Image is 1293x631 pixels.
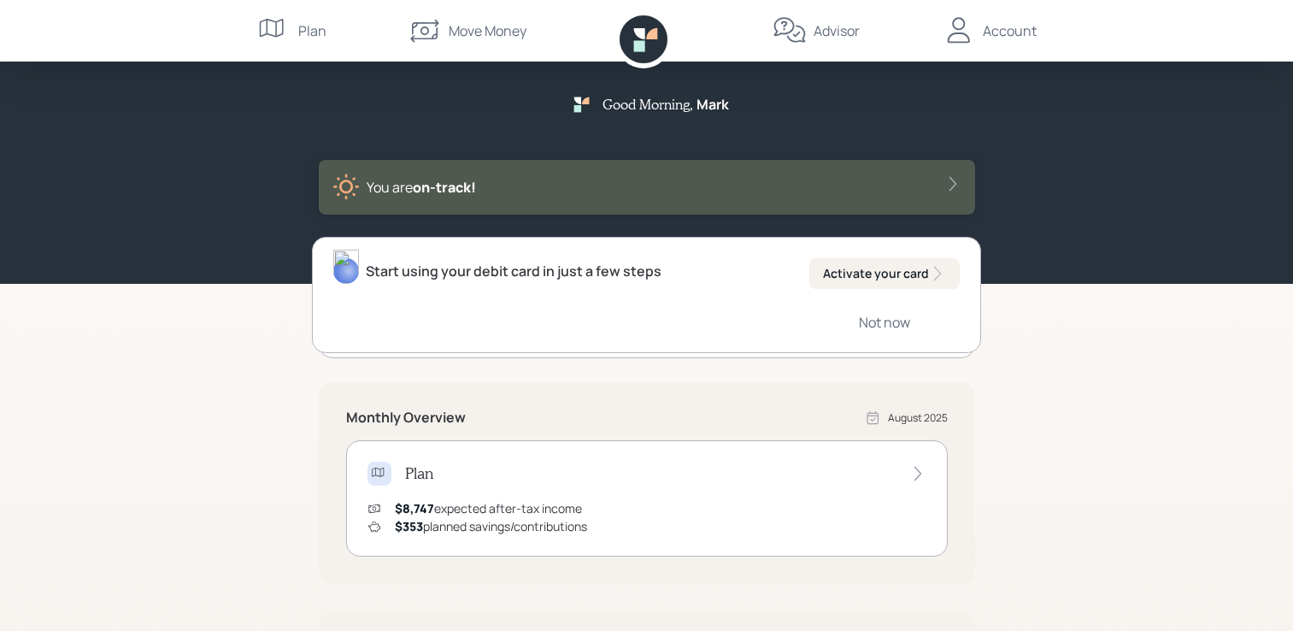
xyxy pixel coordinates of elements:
[367,177,476,198] div: You are
[366,261,661,281] div: Start using your debit card in just a few steps
[395,518,423,534] span: $353
[983,21,1037,41] div: Account
[395,499,582,517] div: expected after-tax income
[346,410,466,426] h5: Monthly Overview
[888,410,948,426] div: August 2025
[333,250,359,284] img: treva-nostdahl-headshot.png
[814,21,860,41] div: Advisor
[405,464,433,483] h4: Plan
[332,174,360,201] img: sunny-XHVQM73Q.digested.png
[298,21,326,41] div: Plan
[395,517,587,535] div: planned savings/contributions
[823,265,946,282] div: Activate your card
[413,178,476,197] span: on‑track!
[696,97,729,113] h5: Mark
[395,500,434,516] span: $8,747
[602,96,693,112] h5: Good Morning ,
[859,313,910,332] div: Not now
[809,258,960,289] button: Activate your card
[449,21,526,41] div: Move Money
